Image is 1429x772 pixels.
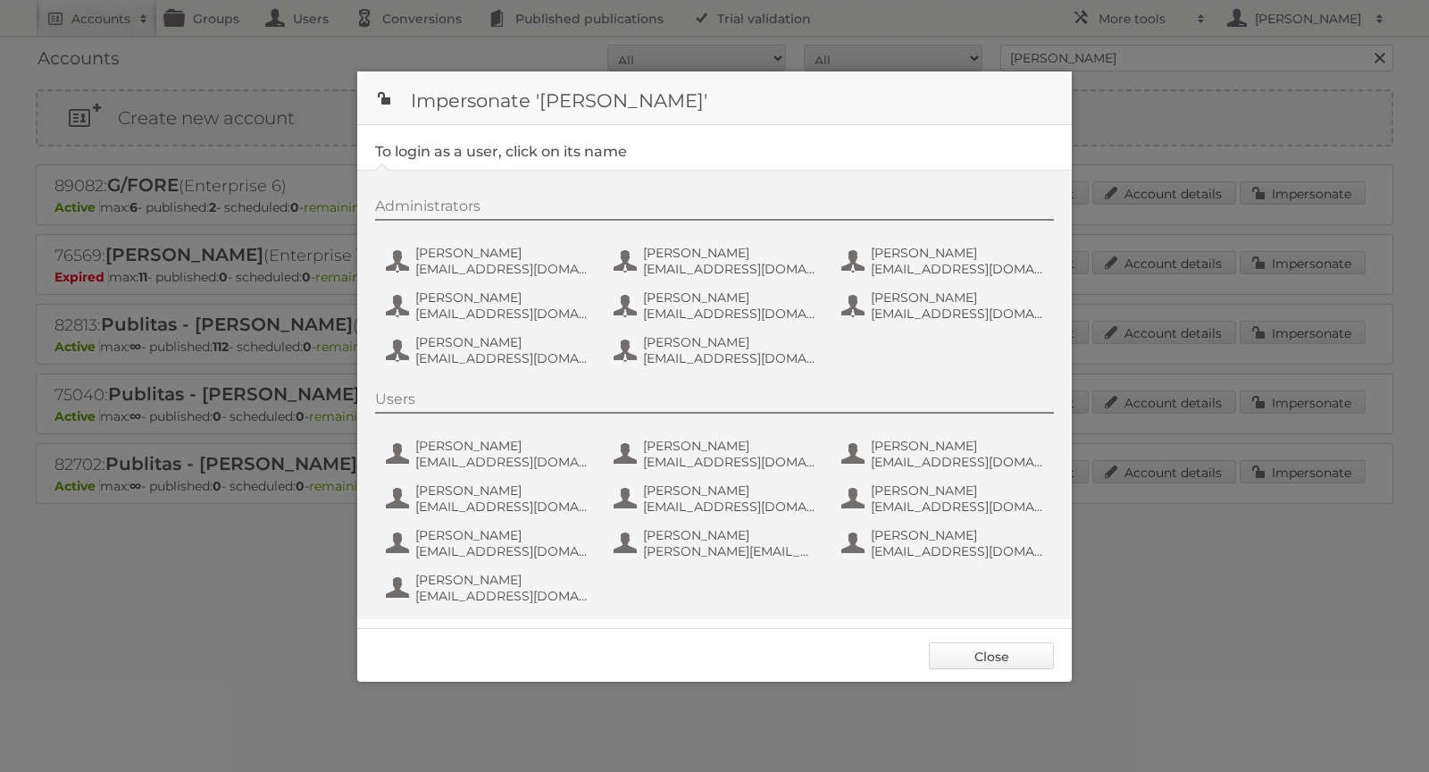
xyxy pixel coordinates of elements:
[612,525,822,561] button: [PERSON_NAME] [PERSON_NAME][EMAIL_ADDRESS][DOMAIN_NAME]
[871,527,1044,543] span: [PERSON_NAME]
[643,543,816,559] span: [PERSON_NAME][EMAIL_ADDRESS][DOMAIN_NAME]
[415,245,589,261] span: [PERSON_NAME]
[643,438,816,454] span: [PERSON_NAME]
[384,332,594,368] button: [PERSON_NAME] [EMAIL_ADDRESS][DOMAIN_NAME]
[375,143,627,160] legend: To login as a user, click on its name
[384,243,594,279] button: [PERSON_NAME] [EMAIL_ADDRESS][DOMAIN_NAME]
[871,454,1044,470] span: [EMAIL_ADDRESS][DOMAIN_NAME]
[612,288,822,323] button: [PERSON_NAME] [EMAIL_ADDRESS][DOMAIN_NAME]
[871,306,1044,322] span: [EMAIL_ADDRESS][DOMAIN_NAME]
[415,482,589,499] span: [PERSON_NAME]
[643,527,816,543] span: [PERSON_NAME]
[871,245,1044,261] span: [PERSON_NAME]
[384,525,594,561] button: [PERSON_NAME] [EMAIL_ADDRESS][DOMAIN_NAME]
[840,525,1049,561] button: [PERSON_NAME] [EMAIL_ADDRESS][DOMAIN_NAME]
[415,543,589,559] span: [EMAIL_ADDRESS][DOMAIN_NAME]
[643,350,816,366] span: [EMAIL_ADDRESS][DOMAIN_NAME]
[415,306,589,322] span: [EMAIL_ADDRESS][DOMAIN_NAME]
[929,642,1054,669] a: Close
[415,261,589,277] span: [EMAIL_ADDRESS][DOMAIN_NAME]
[871,499,1044,515] span: [EMAIL_ADDRESS][DOMAIN_NAME]
[384,288,594,323] button: [PERSON_NAME] [EMAIL_ADDRESS][DOMAIN_NAME]
[415,499,589,515] span: [EMAIL_ADDRESS][DOMAIN_NAME]
[840,288,1049,323] button: [PERSON_NAME] [EMAIL_ADDRESS][DOMAIN_NAME]
[415,454,589,470] span: [EMAIL_ADDRESS][DOMAIN_NAME]
[415,350,589,366] span: [EMAIL_ADDRESS][DOMAIN_NAME]
[415,572,589,588] span: [PERSON_NAME]
[415,438,589,454] span: [PERSON_NAME]
[840,481,1049,516] button: [PERSON_NAME] [EMAIL_ADDRESS][DOMAIN_NAME]
[384,436,594,472] button: [PERSON_NAME] [EMAIL_ADDRESS][DOMAIN_NAME]
[643,306,816,322] span: [EMAIL_ADDRESS][DOMAIN_NAME]
[357,71,1072,125] h1: Impersonate '[PERSON_NAME]'
[871,289,1044,306] span: [PERSON_NAME]
[415,289,589,306] span: [PERSON_NAME]
[871,482,1044,499] span: [PERSON_NAME]
[415,334,589,350] span: [PERSON_NAME]
[415,527,589,543] span: [PERSON_NAME]
[384,570,594,606] button: [PERSON_NAME] [EMAIL_ADDRESS][DOMAIN_NAME]
[415,588,589,604] span: [EMAIL_ADDRESS][DOMAIN_NAME]
[375,390,1054,414] div: Users
[643,245,816,261] span: [PERSON_NAME]
[643,482,816,499] span: [PERSON_NAME]
[871,438,1044,454] span: [PERSON_NAME]
[612,243,822,279] button: [PERSON_NAME] [EMAIL_ADDRESS][DOMAIN_NAME]
[643,454,816,470] span: [EMAIL_ADDRESS][DOMAIN_NAME]
[375,197,1054,221] div: Administrators
[384,481,594,516] button: [PERSON_NAME] [EMAIL_ADDRESS][DOMAIN_NAME]
[612,332,822,368] button: [PERSON_NAME] [EMAIL_ADDRESS][DOMAIN_NAME]
[612,436,822,472] button: [PERSON_NAME] [EMAIL_ADDRESS][DOMAIN_NAME]
[840,243,1049,279] button: [PERSON_NAME] [EMAIL_ADDRESS][DOMAIN_NAME]
[643,499,816,515] span: [EMAIL_ADDRESS][DOMAIN_NAME]
[871,543,1044,559] span: [EMAIL_ADDRESS][DOMAIN_NAME]
[643,334,816,350] span: [PERSON_NAME]
[840,436,1049,472] button: [PERSON_NAME] [EMAIL_ADDRESS][DOMAIN_NAME]
[643,289,816,306] span: [PERSON_NAME]
[612,481,822,516] button: [PERSON_NAME] [EMAIL_ADDRESS][DOMAIN_NAME]
[643,261,816,277] span: [EMAIL_ADDRESS][DOMAIN_NAME]
[871,261,1044,277] span: [EMAIL_ADDRESS][DOMAIN_NAME]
